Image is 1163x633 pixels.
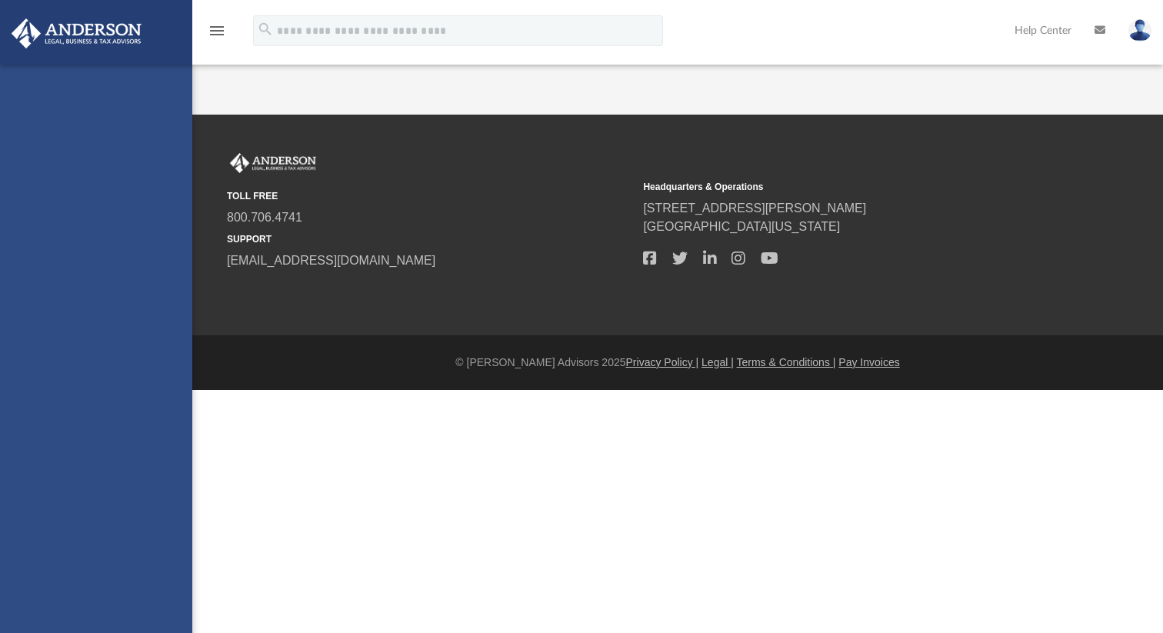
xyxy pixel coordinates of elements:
img: Anderson Advisors Platinum Portal [227,153,319,173]
a: [EMAIL_ADDRESS][DOMAIN_NAME] [227,254,435,267]
img: Anderson Advisors Platinum Portal [7,18,146,48]
a: Terms & Conditions | [737,356,836,368]
a: menu [208,29,226,40]
a: Pay Invoices [838,356,899,368]
div: © [PERSON_NAME] Advisors 2025 [192,355,1163,371]
i: menu [208,22,226,40]
a: 800.706.4741 [227,211,302,224]
a: Privacy Policy | [626,356,699,368]
a: Legal | [701,356,734,368]
small: TOLL FREE [227,189,632,203]
small: SUPPORT [227,232,632,246]
a: [GEOGRAPHIC_DATA][US_STATE] [643,220,840,233]
a: [STREET_ADDRESS][PERSON_NAME] [643,202,866,215]
small: Headquarters & Operations [643,180,1048,194]
i: search [257,21,274,38]
img: User Pic [1128,19,1151,42]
